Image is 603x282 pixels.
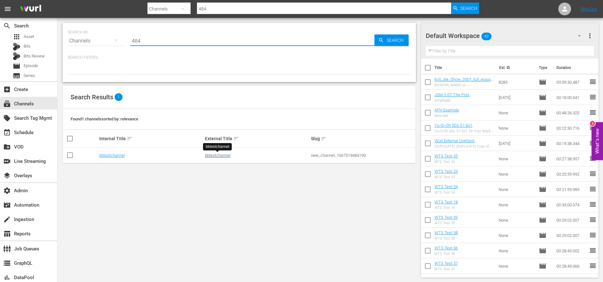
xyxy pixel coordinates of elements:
a: WTS Test 38 [434,230,458,235]
span: more_vert [586,32,594,40]
span: Automation [3,201,11,209]
a: JSM 5-07 'The First Thanksgiving' (+125) [434,92,472,102]
a: Yu-Gi-Oh 5Ds S1 Ep1 [434,123,472,128]
span: DataPool [3,274,11,281]
button: Search [374,34,409,46]
div: Yu-Gi-Oh 5Ds: S1 Ep1: On Your Mark, Get Set, DUEL! [434,129,494,133]
a: bktestchannel [205,153,230,158]
div: WTS Test 23 [434,175,458,179]
div: new_channel_1667519484190 [311,153,415,158]
span: reorder [589,262,597,270]
span: Search [460,3,477,14]
a: APH Example [434,108,459,112]
td: None [496,151,536,166]
span: reorder [589,109,597,116]
img: ans4CAIJ8jUAAAAAAAAAAAAAAAAAAAAAAAAgQb4GAAAAAAAAAAAAAAAAAAAAAAAAJMjXAAAAAAAAAAAAAAAAAAAAAAAAgAT5G... [15,2,46,17]
th: Title [434,59,495,77]
th: Ext. ID [495,59,535,77]
span: Found 1 channels sorted by: relevance [71,117,138,121]
span: Episode [539,140,546,147]
a: WTS Test 18 [434,200,458,204]
td: 00:29:02.007 [554,228,589,243]
span: Reports [3,230,11,238]
span: reorder [589,185,597,193]
span: Admin [3,187,11,194]
td: 00:28:49.066 [554,258,589,274]
div: WTS Test 18 [434,206,458,210]
span: reorder [589,139,597,147]
th: Duration [553,59,591,77]
div: WTS Test 39 [434,221,458,225]
td: None [496,197,536,212]
td: None [496,258,536,274]
a: Sign Out [580,6,597,11]
div: Slug [311,135,415,142]
div: Default Workspace [426,27,587,45]
span: Episode [539,170,546,178]
span: Asset [24,34,34,40]
td: 00:48:26.325 [554,105,589,120]
div: dsfgdfgda [434,98,494,103]
span: reorder [589,216,597,224]
a: Wurl External Overlays [434,138,475,143]
div: 3 [590,121,595,126]
span: reorder [589,93,597,101]
a: WTS Test 37 [434,261,458,266]
span: reorder [589,155,597,162]
div: Bits [13,43,20,50]
span: Live Streaming [3,157,11,165]
span: Overlays [3,172,11,179]
span: GraphQL [3,259,11,267]
td: 00:33:00.074 [554,197,589,212]
span: Episode [539,186,546,193]
div: WTS Test 36 [434,252,458,256]
span: VOD [3,143,11,151]
button: more_vert [586,28,594,43]
a: WTS Test 54 [434,184,458,189]
span: reorder [589,170,597,178]
td: 00:28:49.002 [554,243,589,258]
p: Search Filters: [68,55,411,60]
span: reorder [589,247,597,254]
span: 42 [481,30,492,43]
div: WTS Test 37 [434,267,458,271]
div: External Title [205,135,309,142]
span: Search Results [71,93,113,101]
td: None [496,105,536,120]
div: Bits Review [13,52,20,60]
td: 03:39:30.487 [554,74,589,90]
div: New title [434,114,459,118]
span: Schedule [3,129,11,136]
span: Episode [539,216,546,224]
a: WTS Test 36 [434,246,458,250]
td: 00:29:02.007 [554,212,589,228]
a: EvS_die_Show_0501_full_episode [434,77,493,87]
span: reorder [589,124,597,132]
span: Job Queues [3,245,11,253]
div: WTS Test 54 [434,190,458,194]
span: Search [384,34,409,46]
td: 00:19:38.344 [554,136,589,151]
span: reorder [589,231,597,239]
span: Search [3,22,11,30]
button: Open Feedback Widget [592,122,603,160]
td: 8285 [496,74,536,90]
div: WTS Test 35 [434,160,458,164]
span: Episode [539,262,546,270]
span: reorder [589,201,597,208]
span: Channels [3,100,11,108]
td: None [496,243,536,258]
span: Episode [539,155,546,163]
span: sort [321,136,327,141]
div: Channels [68,32,124,50]
span: Ingestion [3,216,11,223]
span: sort [127,136,132,141]
span: Episode [539,78,546,86]
td: None [496,166,536,182]
span: sort [233,136,239,141]
th: Type [535,59,553,77]
span: Episode [539,94,546,101]
span: Series [24,72,35,79]
a: WTS Test 35 [434,154,458,158]
td: None [496,212,536,228]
